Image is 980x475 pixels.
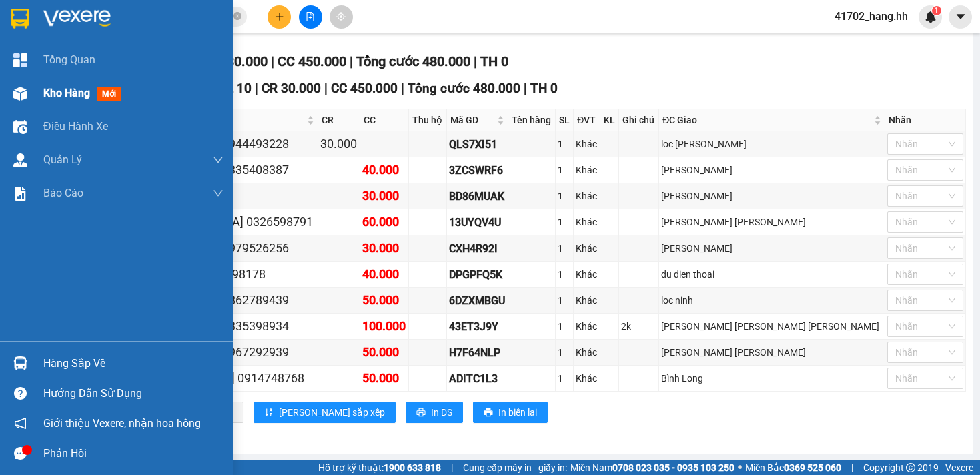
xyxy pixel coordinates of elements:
th: CC [360,109,409,131]
div: 1 [558,189,571,203]
span: ĐC Giao [662,113,871,127]
td: 6DZXMBGU [447,288,508,314]
span: Giới thiệu Vexere, nhận hoa hồng [43,415,201,432]
div: [PERSON_NAME] [PERSON_NAME] [PERSON_NAME] [661,319,883,334]
td: 43ET3J9Y [447,314,508,340]
span: Tổng Quan [43,51,95,68]
span: CC 450.000 [278,53,346,69]
span: notification [14,417,27,430]
img: solution-icon [13,187,27,201]
span: | [524,81,527,96]
span: TH 0 [530,81,558,96]
strong: 0369 525 060 [784,462,841,473]
button: file-add [299,5,322,29]
td: ADITC1L3 [447,366,508,392]
span: close-circle [233,11,241,23]
div: 50.000 [362,291,406,310]
span: | [451,460,453,475]
div: 2k [621,319,656,334]
div: [PERSON_NAME] [661,189,883,203]
div: 40.000 [362,161,406,179]
span: question-circle [14,387,27,400]
div: 1 [558,241,571,256]
span: | [350,53,353,69]
div: Hàng sắp về [43,354,223,374]
span: | [271,53,274,69]
div: 100.000 [362,317,406,336]
td: 13UYQV4U [447,209,508,235]
th: KL [600,109,619,131]
div: 1 [558,293,571,308]
th: CR [318,109,360,131]
span: caret-down [955,11,967,23]
span: plus [275,12,284,21]
td: CXH4R92I [447,235,508,262]
img: warehouse-icon [13,153,27,167]
div: 1 [558,267,571,282]
img: warehouse-icon [13,356,27,370]
div: Khác [576,293,598,308]
span: ⚪️ [738,465,742,470]
div: 1 [558,163,571,177]
div: [PERSON_NAME] [PERSON_NAME] [661,215,883,229]
strong: 0708 023 035 - 0935 103 250 [612,462,734,473]
div: 50.000 [362,343,406,362]
span: In DS [431,405,452,420]
div: loc ninh [661,293,883,308]
div: Khác [576,241,598,256]
span: down [213,188,223,199]
div: [PERSON_NAME] [661,241,883,256]
div: Khác [576,163,598,177]
button: aim [330,5,353,29]
img: warehouse-icon [13,120,27,134]
sup: 1 [932,6,941,15]
div: [PERSON_NAME] [PERSON_NAME] [661,345,883,360]
div: 1 [558,319,571,334]
div: [PERSON_NAME] [661,163,883,177]
td: 3ZCSWRF6 [447,157,508,183]
span: | [474,53,477,69]
div: 1 [558,345,571,360]
img: warehouse-icon [13,87,27,101]
div: 1 [558,371,571,386]
td: QLS7XI51 [447,131,508,157]
span: Miền Nam [570,460,734,475]
button: printerIn biên lai [473,402,548,423]
div: DPGPFQ5K [449,266,506,283]
div: ADITC1L3 [449,370,506,387]
div: loc [PERSON_NAME] [661,137,883,151]
div: 1 [558,215,571,229]
div: BD86MUAK [449,188,506,205]
button: sort-ascending[PERSON_NAME] sắp xếp [254,402,396,423]
div: Khác [576,137,598,151]
div: Khác [576,345,598,360]
div: 13UYQV4U [449,214,506,231]
span: message [14,447,27,460]
strong: 1900 633 818 [384,462,441,473]
img: logo-vxr [11,9,29,29]
span: Miền Bắc [745,460,841,475]
span: file-add [306,12,315,21]
button: printerIn DS [406,402,463,423]
img: icon-new-feature [925,11,937,23]
span: copyright [906,463,915,472]
span: SL 10 [219,81,252,96]
span: Hỗ trợ kỹ thuật: [318,460,441,475]
span: CC 450.000 [331,81,398,96]
td: DPGPFQ5K [447,262,508,288]
span: CR 30.000 [206,53,268,69]
div: Bình Long [661,371,883,386]
span: Quản Lý [43,151,82,168]
div: 50.000 [362,369,406,388]
span: Điều hành xe [43,118,108,135]
span: 41702_hang.hh [824,8,919,25]
th: ĐVT [574,109,600,131]
div: 6DZXMBGU [449,292,506,309]
div: H7F64NLP [449,344,506,361]
img: dashboard-icon [13,53,27,67]
span: | [255,81,258,96]
span: sort-ascending [264,408,274,418]
button: plus [268,5,291,29]
th: Thu hộ [409,109,447,131]
th: Tên hàng [508,109,556,131]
